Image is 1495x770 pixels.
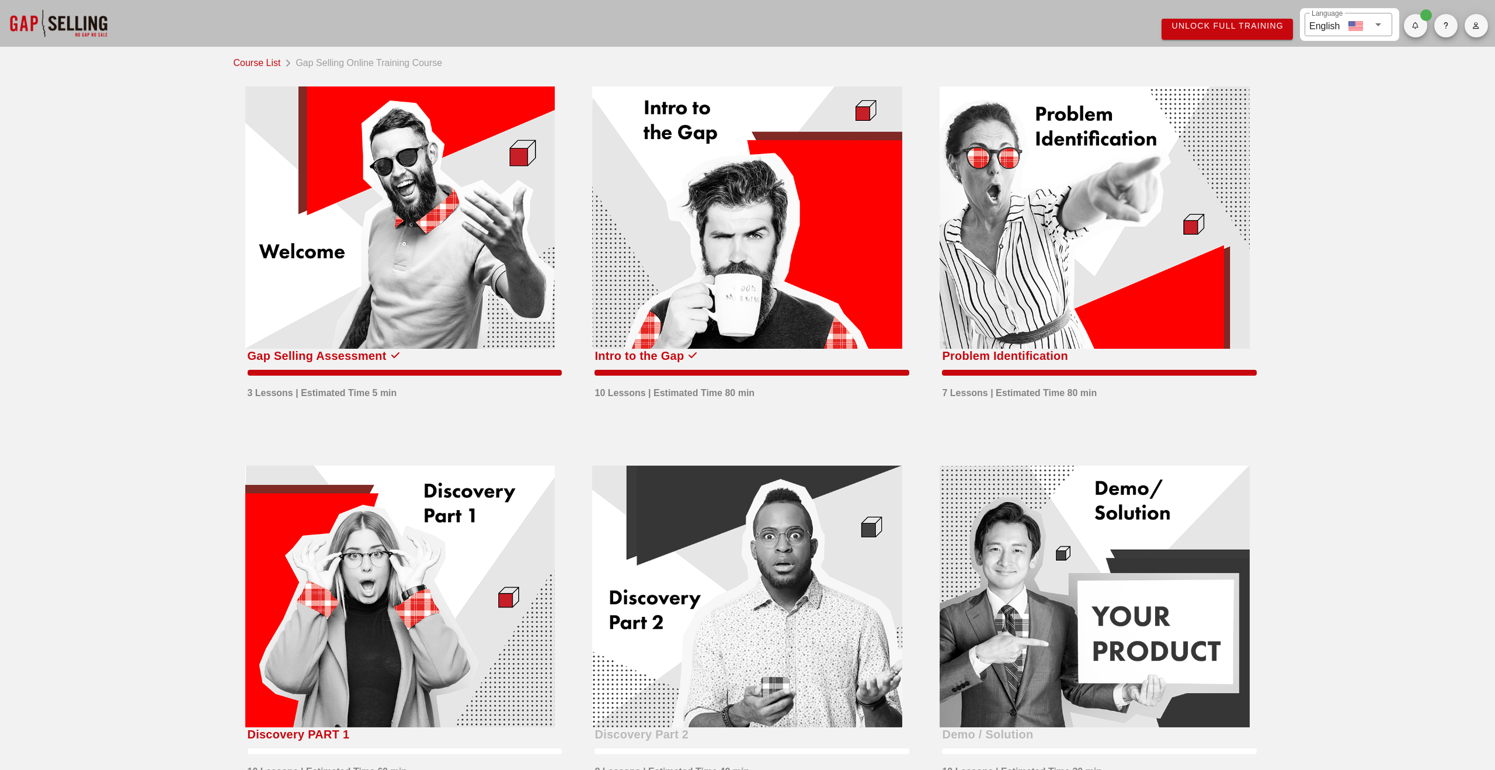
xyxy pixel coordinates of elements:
a: Unlock Full Training [1162,19,1293,40]
div: Gap Selling Online Training Course [291,54,442,70]
span: Badge [1420,9,1432,21]
div: Discovery Part 2 [594,725,689,744]
div: 10 Lessons | Estimated Time 80 min [594,380,755,400]
div: Demo / Solution [942,725,1033,744]
div: LanguageEnglish [1305,13,1392,36]
label: Language [1312,9,1343,18]
div: Problem Identification [942,346,1068,365]
div: Intro to the Gap [594,346,684,365]
div: 7 Lessons | Estimated Time 80 min [942,380,1097,400]
a: Course List [234,54,286,70]
div: Discovery PART 1 [248,725,350,744]
div: Gap Selling Assessment [248,346,387,365]
div: English [1309,16,1340,33]
span: Unlock Full Training [1171,21,1284,30]
div: 3 Lessons | Estimated Time 5 min [248,380,397,400]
